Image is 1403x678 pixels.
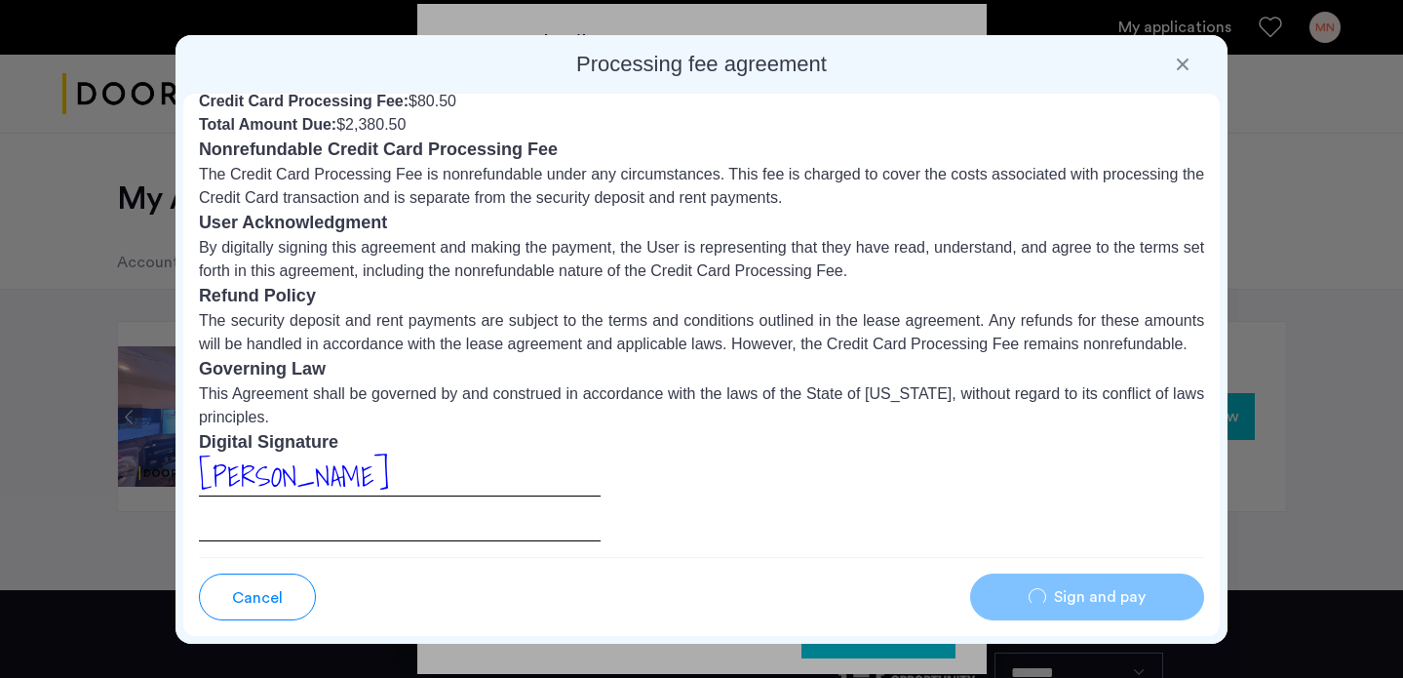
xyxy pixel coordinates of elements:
[199,93,409,109] strong: Credit Card Processing Fee:
[232,586,283,610] span: Cancel
[199,454,389,499] span: [PERSON_NAME]
[199,283,1204,309] h3: Refund Policy
[199,382,1204,429] p: This Agreement shall be governed by and construed in accordance with the laws of the State of [US...
[199,163,1204,210] p: The Credit Card Processing Fee is nonrefundable under any circumstances. This fee is charged to c...
[199,113,1204,137] li: $2,380.50
[199,137,1204,163] h3: Nonrefundable Credit Card Processing Fee
[199,236,1204,283] p: By digitally signing this agreement and making the payment, the User is representing that they ha...
[183,51,1220,78] h2: Processing fee agreement
[199,309,1204,356] p: The security deposit and rent payments are subject to the terms and conditions outlined in the le...
[199,90,1204,113] li: $80.50
[199,574,316,620] button: button
[199,429,1204,456] h3: Digital Signature
[199,116,336,133] strong: Total Amount Due:
[199,356,1204,382] h3: Governing Law
[1054,585,1146,609] span: Sign and pay
[970,574,1204,620] button: button
[199,210,1204,236] h3: User Acknowledgment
